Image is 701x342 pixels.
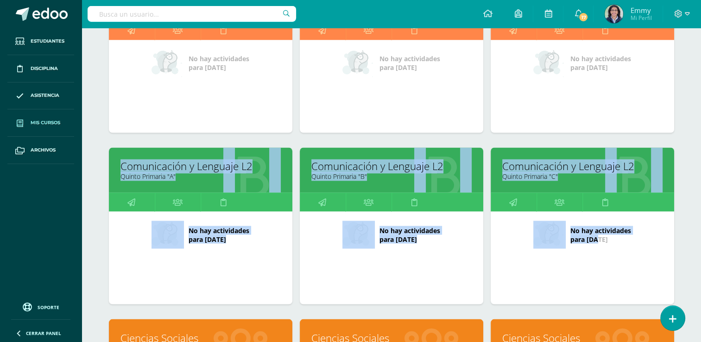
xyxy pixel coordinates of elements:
[7,55,74,82] a: Disciplina
[379,226,440,243] span: No hay actividades para [DATE]
[189,226,249,243] span: No hay actividades para [DATE]
[31,38,64,45] span: Estudiantes
[630,6,651,15] span: Emmy
[7,28,74,55] a: Estudiantes
[311,172,472,181] a: Quinto Primaria "B"
[120,172,281,181] a: Quinto Primaria "A"
[311,159,472,173] a: Comunicación y Lenguaje L2
[342,49,373,77] img: no_activities_small.png
[152,221,182,248] img: no_activities_small.png
[570,54,631,72] span: No hay actividades para [DATE]
[533,221,564,248] img: no_activities_small.png
[502,159,663,173] a: Comunicación y Lenguaje L2
[31,119,60,127] span: Mis cursos
[630,14,651,22] span: Mi Perfil
[31,92,59,99] span: Asistencia
[11,300,70,313] a: Soporte
[31,65,58,72] span: Disciplina
[7,137,74,164] a: Archivos
[502,172,663,181] a: Quinto Primaria "C"
[7,109,74,137] a: Mis cursos
[342,221,373,248] img: no_activities_small.png
[379,54,440,72] span: No hay actividades para [DATE]
[533,49,564,77] img: no_activities_small.png
[26,330,61,336] span: Cerrar panel
[189,54,249,72] span: No hay actividades para [DATE]
[7,82,74,110] a: Asistencia
[120,159,281,173] a: Comunicación y Lenguaje L2
[88,6,296,22] input: Busca un usuario...
[605,5,623,23] img: 929bedaf265c699706e21c4c0cba74d6.png
[152,49,182,77] img: no_activities_small.png
[31,146,56,154] span: Archivos
[578,12,588,22] span: 17
[570,226,631,243] span: No hay actividades para [DATE]
[38,304,59,310] span: Soporte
